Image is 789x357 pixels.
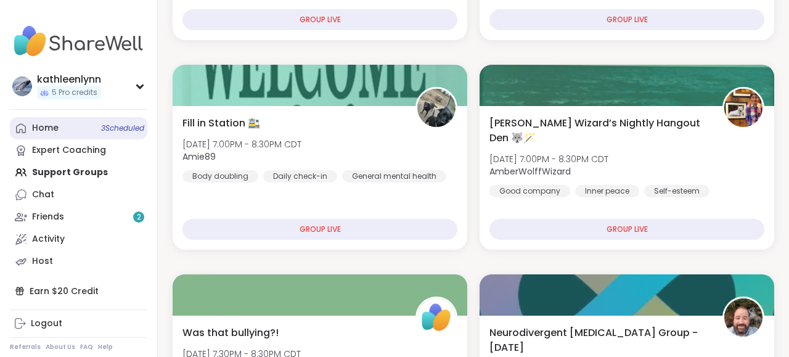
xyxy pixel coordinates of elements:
div: Good company [489,185,570,197]
div: Body doubling [182,170,258,183]
div: GROUP LIVE [489,219,764,240]
b: AmberWolffWizard [489,165,571,178]
a: Chat [10,184,147,206]
div: Home [32,122,59,134]
div: GROUP LIVE [182,219,457,240]
span: 3 Scheduled [101,123,144,133]
span: [DATE] 7:00PM - 8:30PM CDT [489,153,608,165]
span: [DATE] 7:00PM - 8:30PM CDT [182,138,301,150]
a: Host [10,250,147,273]
a: Home3Scheduled [10,117,147,139]
span: Was that bullying?! [182,326,279,340]
img: Amie89 [417,89,456,127]
div: General mental health [342,170,446,183]
div: GROUP LIVE [489,9,764,30]
div: Friends [32,211,64,223]
img: AmberWolffWizard [724,89,762,127]
b: Amie89 [182,150,216,163]
span: Fill in Station 🚉 [182,116,260,131]
a: Activity [10,228,147,250]
a: Expert Coaching [10,139,147,162]
a: About Us [46,343,75,351]
div: Earn $20 Credit [10,280,147,302]
a: Friends2 [10,206,147,228]
img: ShareWell [417,298,456,337]
img: ShareWell Nav Logo [10,20,147,63]
div: Self-esteem [644,185,709,197]
span: 5 Pro credits [52,88,97,98]
div: Inner peace [575,185,639,197]
span: Neurodivergent [MEDICAL_DATA] Group - [DATE] [489,326,709,355]
span: 2 [137,212,141,223]
div: Daily check-in [263,170,337,183]
div: Chat [32,189,54,201]
a: FAQ [80,343,93,351]
a: Referrals [10,343,41,351]
div: Host [32,255,53,268]
img: kathleenlynn [12,76,32,96]
div: Logout [31,318,62,330]
div: GROUP LIVE [182,9,457,30]
div: kathleenlynn [37,73,101,86]
a: Logout [10,313,147,335]
img: Brian_L [724,298,762,337]
a: Help [98,343,113,351]
span: [PERSON_NAME] Wizard’s Nightly Hangout Den 🐺🪄 [489,116,709,146]
div: Activity [32,233,65,245]
div: Expert Coaching [32,144,106,157]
